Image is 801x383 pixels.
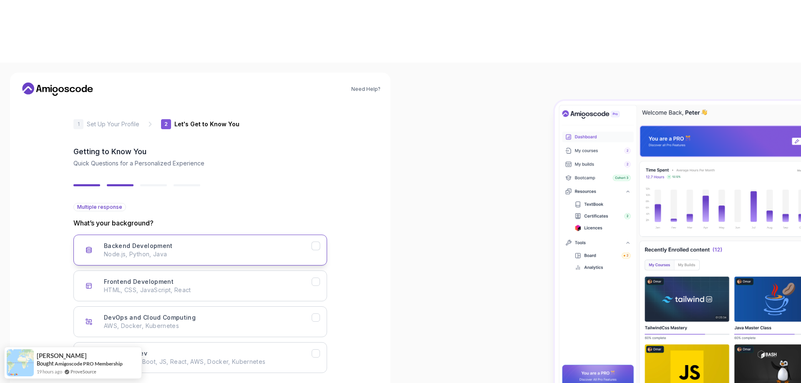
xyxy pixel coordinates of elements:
p: 1 [78,122,80,127]
p: Quick Questions for a Personalized Experience [73,159,327,168]
button: Frontend Development [73,270,327,301]
p: AWS, Docker, Kubernetes [104,322,312,330]
span: 19 hours ago [37,368,62,375]
a: Amigoscode PRO Membership [55,360,123,367]
p: Node.js, Python, Java [104,250,312,258]
img: provesource social proof notification image [7,349,34,376]
p: 2 [164,122,168,127]
h3: Backend Development [104,242,173,250]
h2: Getting to Know You [73,146,327,158]
span: Multiple response [77,204,122,210]
p: HTML, CSS, JavaScript, React [104,286,312,294]
p: Let's Get to Know You [174,120,239,128]
span: [PERSON_NAME] [37,352,87,359]
p: What’s your background? [73,218,327,228]
p: Set Up Your Profile [87,120,139,128]
button: Full Stack Dev [73,342,327,373]
span: Bought [37,360,54,367]
a: Need Help? [351,86,380,93]
p: Java, Spring Boot, JS, React, AWS, Docker, Kubernetes [104,358,312,366]
button: DevOps and Cloud Computing [73,306,327,337]
button: Backend Development [73,235,327,265]
h3: Frontend Development [104,278,174,286]
a: ProveSource [71,368,96,375]
h3: DevOps and Cloud Computing [104,313,196,322]
a: Home link [20,83,95,96]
